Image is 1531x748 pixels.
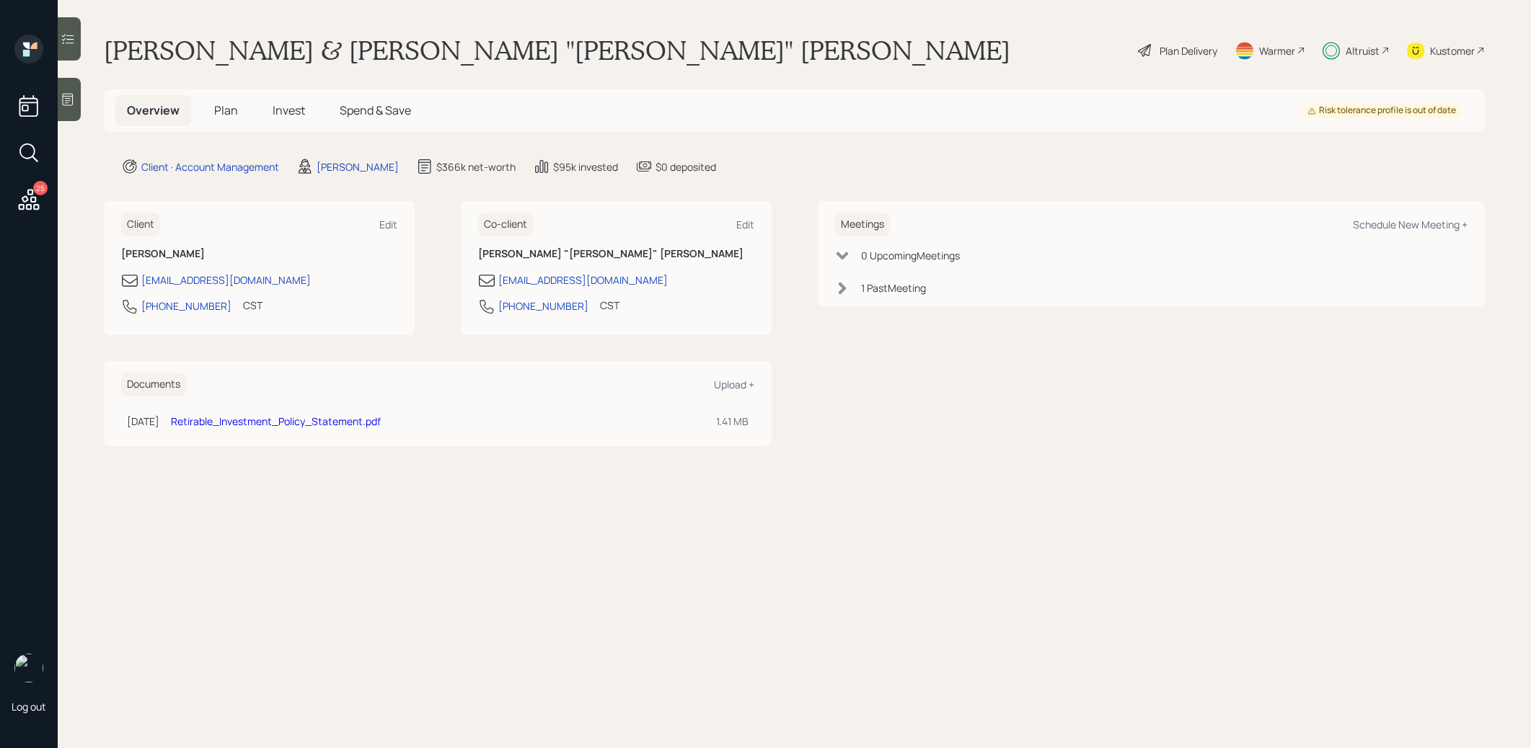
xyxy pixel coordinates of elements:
div: Kustomer [1430,43,1475,58]
div: $95k invested [553,159,618,174]
div: 0 Upcoming Meeting s [861,248,960,263]
h6: Client [121,213,160,236]
div: Log out [12,700,46,713]
div: [PHONE_NUMBER] [498,298,588,313]
div: Edit [379,218,397,231]
div: $366k net-worth [436,159,516,174]
h6: [PERSON_NAME] "[PERSON_NAME]" [PERSON_NAME] [478,248,754,260]
h6: [PERSON_NAME] [121,248,397,260]
div: Edit [736,218,754,231]
div: Client · Account Management [141,159,279,174]
div: CST [243,298,262,313]
div: Altruist [1346,43,1380,58]
h6: Co-client [478,213,533,236]
h6: Documents [121,373,186,396]
span: Overview [127,102,180,118]
a: Retirable_Investment_Policy_Statement.pdf [171,414,381,428]
div: Upload + [714,378,754,391]
h1: [PERSON_NAME] & [PERSON_NAME] "[PERSON_NAME]" [PERSON_NAME] [104,35,1010,66]
div: 1 Past Meeting [861,280,926,295]
div: [DATE] [127,414,159,429]
div: CST [600,298,619,313]
span: Invest [273,102,305,118]
div: Warmer [1259,43,1295,58]
div: Plan Delivery [1160,43,1217,58]
img: treva-nostdahl-headshot.png [14,654,43,682]
div: [EMAIL_ADDRESS][DOMAIN_NAME] [141,272,311,288]
div: $0 deposited [656,159,716,174]
span: Plan [214,102,238,118]
div: 1.41 MB [716,414,749,429]
div: [PERSON_NAME] [317,159,399,174]
div: 25 [33,181,48,195]
div: Risk tolerance profile is out of date [1307,104,1456,117]
div: Schedule New Meeting + [1353,218,1468,231]
div: [EMAIL_ADDRESS][DOMAIN_NAME] [498,272,668,288]
h6: Meetings [835,213,890,236]
span: Spend & Save [340,102,411,118]
div: [PHONE_NUMBER] [141,298,231,313]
